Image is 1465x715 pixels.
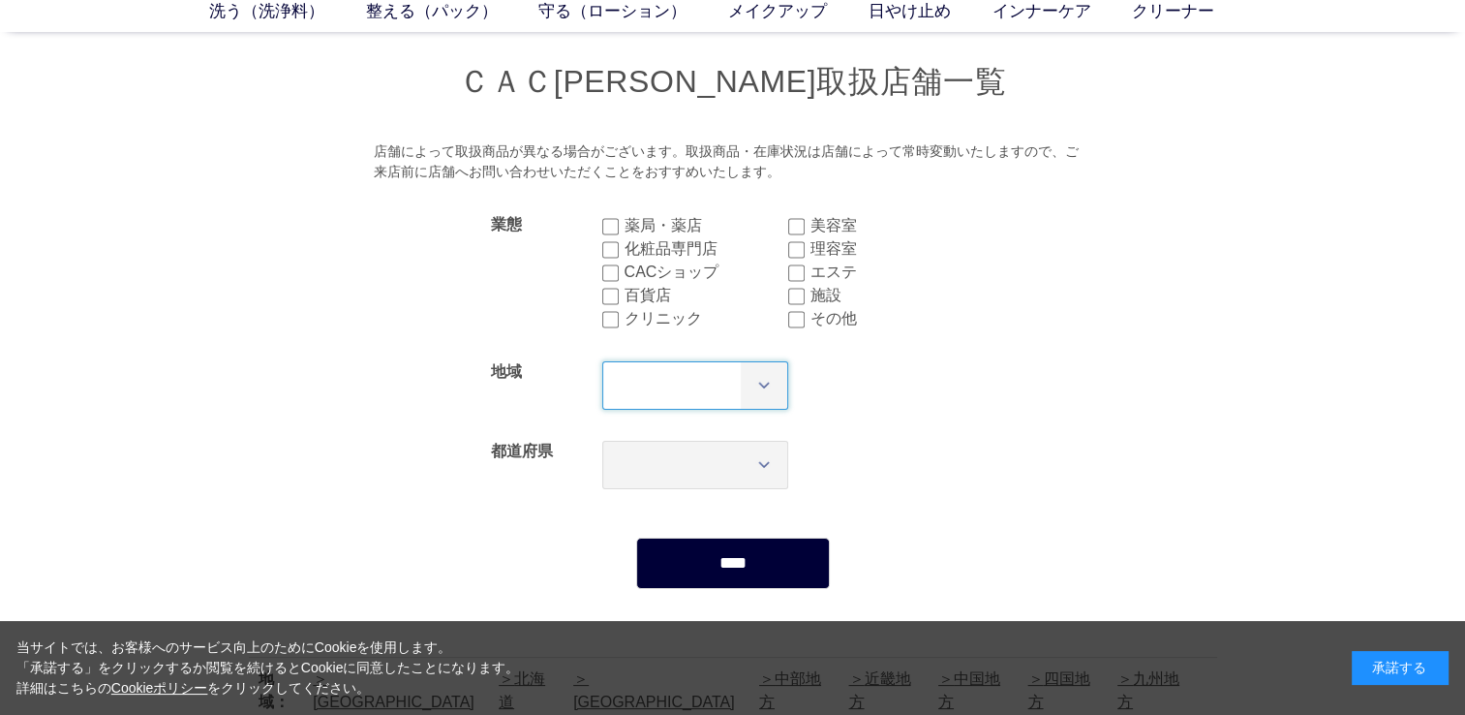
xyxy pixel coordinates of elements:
[810,261,974,284] label: エステ
[111,680,208,696] a: Cookieポリシー
[491,216,522,233] label: 業態
[625,214,788,237] label: 薬局・薬店
[625,307,788,330] label: クリニック
[810,284,974,307] label: 施設
[249,61,1217,103] h1: ＣＡＣ[PERSON_NAME]取扱店舗一覧
[810,214,974,237] label: 美容室
[374,141,1091,183] div: 店舗によって取扱商品が異なる場合がございます。取扱商品・在庫状況は店舗によって常時変動いたしますので、ご来店前に店舗へお問い合わせいただくことをおすすめいたします。
[491,443,553,459] label: 都道府県
[625,284,788,307] label: 百貨店
[16,637,520,699] div: 当サイトでは、お客様へのサービス向上のためにCookieを使用します。 「承諾する」をクリックするか閲覧を続けるとCookieに同意したことになります。 詳細はこちらの をクリックしてください。
[491,363,522,380] label: 地域
[810,307,974,330] label: その他
[810,237,974,261] label: 理容室
[625,261,788,284] label: CACショップ
[1352,651,1449,685] div: 承諾する
[625,237,788,261] label: 化粧品専門店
